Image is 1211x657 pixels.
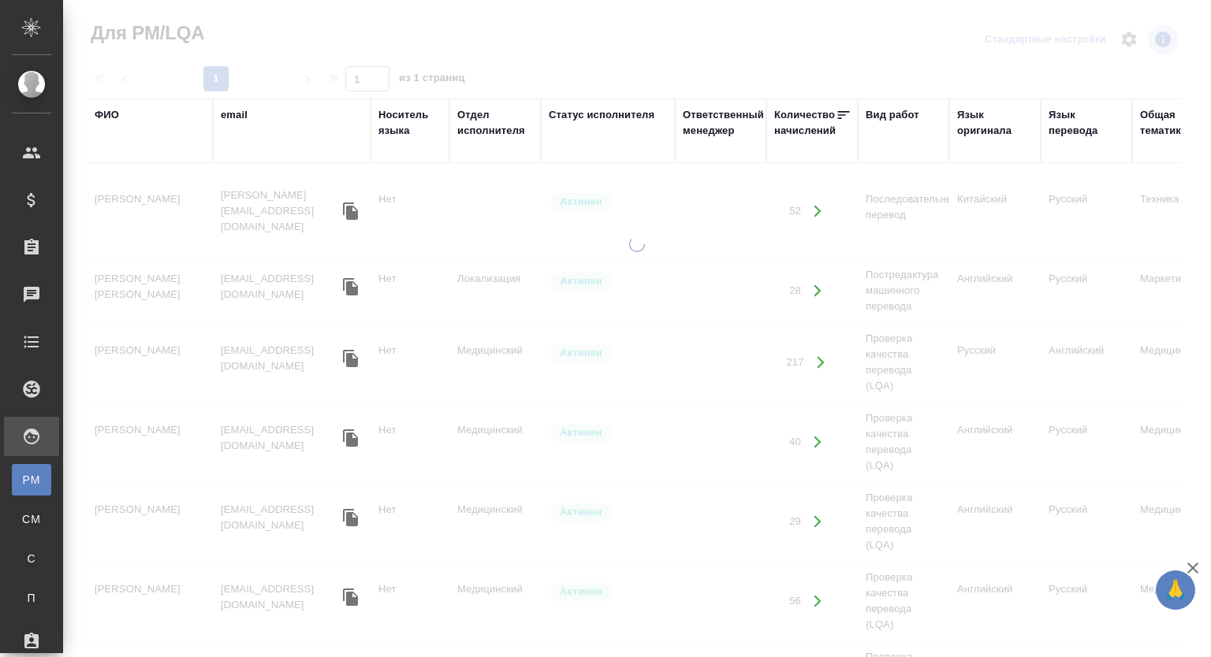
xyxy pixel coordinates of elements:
span: 🙏 [1162,573,1189,607]
button: Открыть работы [802,426,834,458]
div: Носитель языка [378,107,442,139]
div: Статус исполнителя [549,107,654,123]
button: Скопировать [339,275,363,299]
button: Открыть работы [802,275,834,307]
button: Скопировать [339,347,363,370]
button: Скопировать [339,585,363,609]
div: Отдел исполнителя [457,107,533,139]
a: П [12,582,51,614]
span: CM [20,511,43,527]
button: Открыть работы [802,195,834,228]
div: Количество начислений [774,107,836,139]
button: Открыть работы [802,506,834,538]
span: PM [20,472,43,488]
button: Открыть работы [802,585,834,618]
a: CM [12,503,51,535]
div: Язык оригинала [957,107,1033,139]
span: П [20,590,43,606]
button: Скопировать [339,199,363,223]
a: С [12,543,51,574]
span: С [20,551,43,566]
button: 🙏 [1156,570,1195,610]
div: ФИО [95,107,119,123]
div: Вид работ [866,107,919,123]
div: email [221,107,248,123]
button: Скопировать [339,426,363,450]
div: Ответственный менеджер [683,107,764,139]
button: Открыть работы [805,347,837,379]
div: Язык перевода [1049,107,1124,139]
button: Скопировать [339,506,363,529]
a: PM [12,464,51,496]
